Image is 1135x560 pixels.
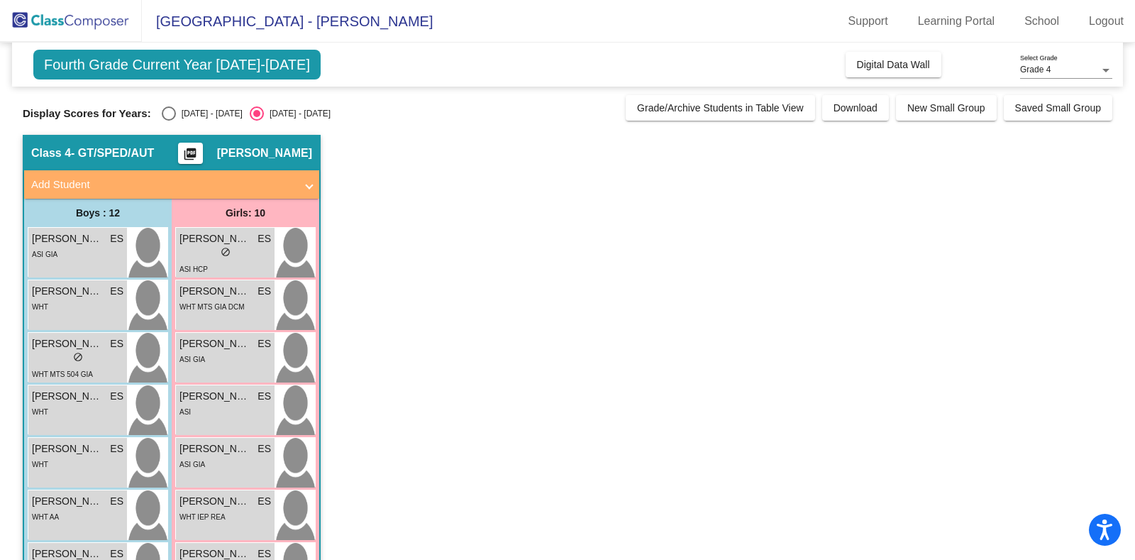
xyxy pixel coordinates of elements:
a: Support [837,10,899,33]
span: ES [258,441,271,456]
span: WHT IEP REA [179,513,226,521]
span: Digital Data Wall [857,59,930,70]
span: ES [110,389,123,404]
span: WHT [32,461,48,468]
span: [PERSON_NAME] [32,231,103,246]
button: Grade/Archive Students in Table View [626,95,815,121]
mat-icon: picture_as_pdf [182,147,199,167]
span: ES [110,441,123,456]
span: ASI GIA [32,251,57,258]
span: Grade/Archive Students in Table View [637,102,804,114]
span: Saved Small Group [1015,102,1101,114]
div: [DATE] - [DATE] [176,107,243,120]
a: Logout [1078,10,1135,33]
span: - GT/SPED/AUT [71,146,154,160]
div: Boys : 12 [24,199,172,227]
div: [DATE] - [DATE] [264,107,331,120]
span: [PERSON_NAME] [179,494,250,509]
span: ES [110,494,123,509]
span: [PERSON_NAME] [179,284,250,299]
span: [PERSON_NAME] [32,389,103,404]
span: ES [258,494,271,509]
button: Saved Small Group [1004,95,1112,121]
div: Girls: 10 [172,199,319,227]
a: School [1013,10,1070,33]
span: [PERSON_NAME] [179,441,250,456]
span: ES [110,284,123,299]
span: Download [834,102,877,114]
span: ES [258,284,271,299]
span: [PERSON_NAME] [179,336,250,351]
span: Fourth Grade Current Year [DATE]-[DATE] [33,50,321,79]
span: [PERSON_NAME] [217,146,312,160]
span: WHT AA [32,513,59,521]
span: Display Scores for Years: [23,107,151,120]
a: Learning Portal [907,10,1007,33]
span: [PERSON_NAME] [32,284,103,299]
span: ES [258,231,271,246]
button: Print Students Details [178,143,203,164]
span: ASI HCP [179,265,208,273]
span: ES [258,389,271,404]
span: ASI [179,408,191,416]
mat-radio-group: Select an option [162,106,331,121]
span: ASI GIA [179,461,205,468]
span: ES [258,336,271,351]
span: WHT MTS 504 GIA [32,370,93,378]
span: ASI GIA [179,356,205,363]
button: Download [822,95,889,121]
span: Grade 4 [1020,65,1051,75]
span: New Small Group [907,102,985,114]
span: ES [110,336,123,351]
mat-panel-title: Add Student [31,177,295,193]
span: WHT MTS GIA DCM [179,303,244,311]
span: ES [110,231,123,246]
span: do_not_disturb_alt [221,247,231,257]
mat-expansion-panel-header: Add Student [24,170,319,199]
span: [PERSON_NAME] [179,231,250,246]
span: Class 4 [31,146,71,160]
button: New Small Group [896,95,997,121]
span: [PERSON_NAME] [179,389,250,404]
span: [PERSON_NAME] [32,336,103,351]
span: do_not_disturb_alt [73,352,83,362]
span: [PERSON_NAME] [32,494,103,509]
span: [PERSON_NAME] [32,441,103,456]
button: Digital Data Wall [846,52,941,77]
span: [GEOGRAPHIC_DATA] - [PERSON_NAME] [142,10,433,33]
span: WHT [32,303,48,311]
span: WHT [32,408,48,416]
